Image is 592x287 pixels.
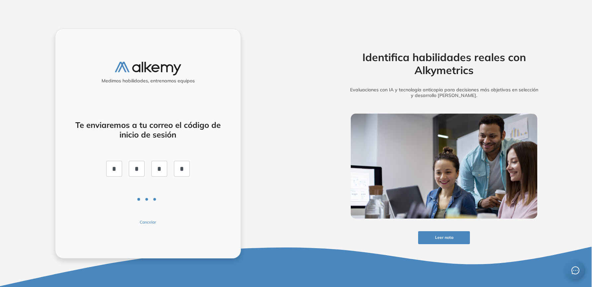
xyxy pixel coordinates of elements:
[108,219,188,225] button: Cancelar
[340,87,548,98] h5: Evaluaciones con IA y tecnología anticopia para decisiones más objetivas en selección y desarroll...
[58,78,238,84] h5: Medimos habilidades, entrenamos equipos
[340,51,548,76] h2: Identifica habilidades reales con Alkymetrics
[351,114,537,219] img: img-more-info
[418,231,470,244] button: Leer nota
[571,266,579,274] span: message
[115,62,181,75] img: logo-alkemy
[73,120,223,140] h4: Te enviaremos a tu correo el código de inicio de sesión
